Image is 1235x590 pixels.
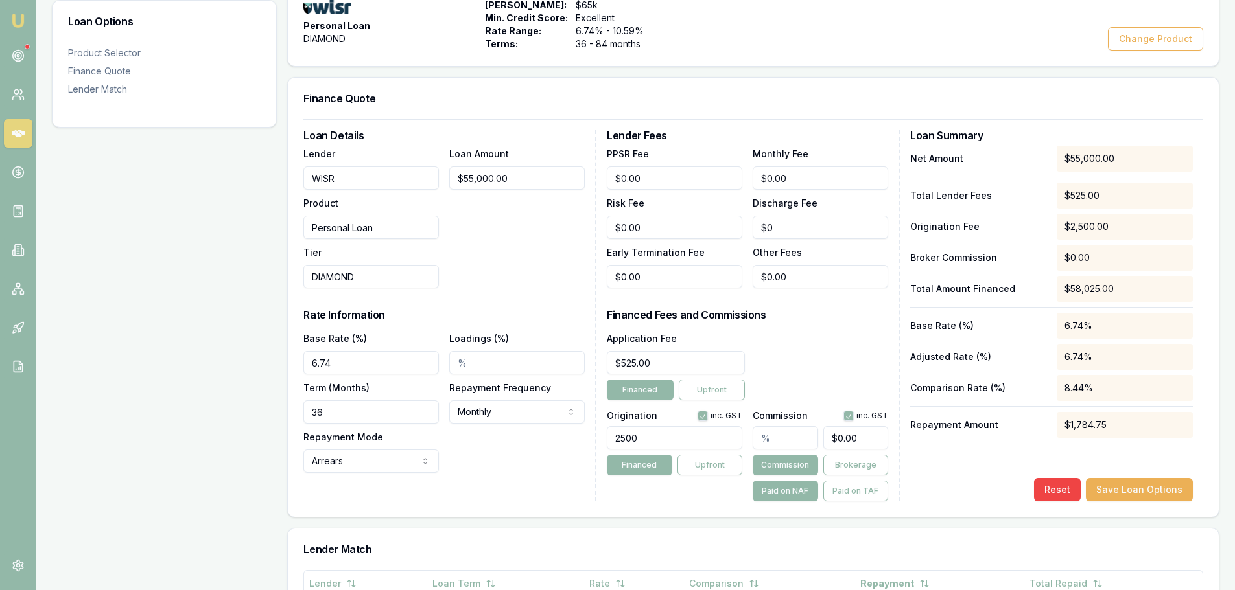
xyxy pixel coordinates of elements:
[753,247,802,258] label: Other Fees
[843,411,888,421] div: inc. GST
[303,148,335,159] label: Lender
[753,265,888,288] input: $
[303,351,439,374] input: %
[68,65,261,78] div: Finance Quote
[607,455,672,475] button: Financed
[753,411,808,420] label: Commission
[485,38,568,51] span: Terms:
[607,380,673,400] button: Financed
[303,93,1203,104] h3: Finance Quote
[303,310,585,320] h3: Rate Information
[910,350,1046,363] p: Adjusted Rate (%)
[1057,412,1193,438] div: $1,784.75
[607,148,649,159] label: PPSR Fee
[753,216,888,239] input: $
[910,130,1193,141] h3: Loan Summary
[1057,214,1193,240] div: $2,500.00
[1057,146,1193,172] div: $55,000.00
[607,333,677,344] label: Application Fee
[607,411,657,420] label: Origination
[910,319,1046,332] p: Base Rate (%)
[823,455,888,475] button: Brokerage
[576,25,661,38] span: 6.74% - 10.59%
[303,198,338,209] label: Product
[485,25,568,38] span: Rate Range:
[1108,27,1203,51] button: Change Product
[449,166,585,190] input: $
[449,333,509,344] label: Loadings (%)
[910,418,1046,431] p: Repayment Amount
[607,216,742,239] input: $
[607,351,745,374] input: $
[68,83,261,96] div: Lender Match
[753,481,817,501] button: Paid on NAF
[1057,313,1193,339] div: 6.74%
[607,310,888,320] h3: Financed Fees and Commissions
[303,382,370,393] label: Term (Months)
[576,12,661,25] span: Excellent
[1057,183,1193,209] div: $525.00
[753,426,817,449] input: %
[303,431,383,442] label: Repayment Mode
[303,333,367,344] label: Base Rate (%)
[910,152,1046,165] p: Net Amount
[1057,344,1193,370] div: 6.74%
[68,16,261,27] h3: Loan Options
[753,455,817,475] button: Commission
[303,247,322,258] label: Tier
[449,148,509,159] label: Loan Amount
[753,198,817,209] label: Discharge Fee
[303,544,1203,554] h3: Lender Match
[10,13,26,28] img: emu-icon-u.png
[607,130,888,141] h3: Lender Fees
[910,189,1046,202] p: Total Lender Fees
[607,198,644,209] label: Risk Fee
[303,32,346,45] span: DIAMOND
[823,481,888,501] button: Paid on TAF
[910,251,1046,264] p: Broker Commission
[679,380,745,400] button: Upfront
[576,38,661,51] span: 36 - 84 months
[753,148,808,159] label: Monthly Fee
[303,19,370,32] span: Personal Loan
[1086,478,1193,501] button: Save Loan Options
[1057,245,1193,271] div: $0.00
[1034,478,1081,501] button: Reset
[1057,276,1193,302] div: $58,025.00
[1057,375,1193,401] div: 8.44%
[68,47,261,60] div: Product Selector
[485,12,568,25] span: Min. Credit Score:
[910,282,1046,295] p: Total Amount Financed
[607,265,742,288] input: $
[910,381,1046,394] p: Comparison Rate (%)
[753,166,888,190] input: $
[449,351,585,374] input: %
[677,455,742,475] button: Upfront
[607,166,742,190] input: $
[607,247,705,258] label: Early Termination Fee
[449,382,551,393] label: Repayment Frequency
[303,130,585,141] h3: Loan Details
[910,220,1046,233] p: Origination Fee
[698,411,742,421] div: inc. GST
